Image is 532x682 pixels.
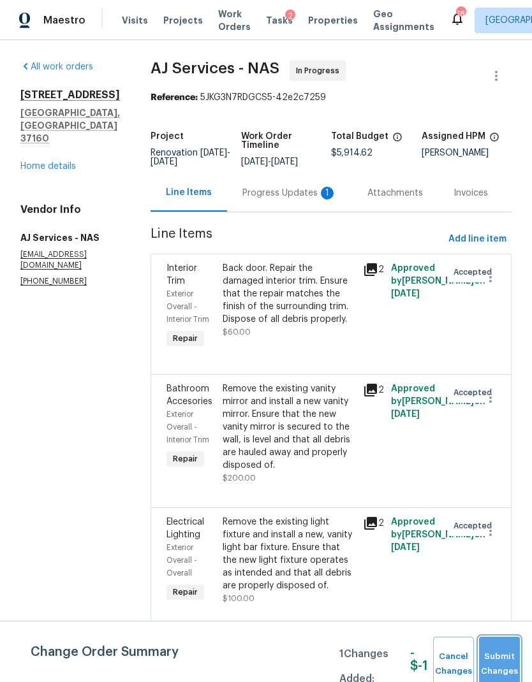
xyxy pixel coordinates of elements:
[241,157,298,166] span: -
[168,586,203,599] span: Repair
[122,14,148,27] span: Visits
[163,14,203,27] span: Projects
[151,228,443,251] span: Line Items
[151,149,230,166] span: Renovation
[20,62,93,71] a: All work orders
[151,149,230,166] span: -
[363,262,383,277] div: 2
[266,16,293,25] span: Tasks
[200,149,227,157] span: [DATE]
[151,93,198,102] b: Reference:
[454,386,497,399] span: Accepted
[166,290,209,323] span: Exterior Overall - Interior Trim
[363,516,383,531] div: 2
[363,382,383,398] div: 2
[271,157,298,166] span: [DATE]
[321,187,334,200] div: 1
[151,61,279,76] span: AJ Services - NAS
[223,382,355,472] div: Remove the existing vanity mirror and install a new vanity mirror. Ensure that the new vanity mir...
[448,231,506,247] span: Add line item
[443,228,512,251] button: Add line item
[241,132,332,150] h5: Work Order Timeline
[391,410,420,419] span: [DATE]
[218,8,251,33] span: Work Orders
[241,157,268,166] span: [DATE]
[166,384,212,406] span: Bathroom Accesories
[223,516,355,592] div: Remove the existing light fixture and install a new, vanity light bar fixture. Ensure that the ne...
[391,264,485,298] span: Approved by [PERSON_NAME] on
[166,264,197,286] span: Interior Trim
[440,649,468,679] span: Cancel Changes
[151,157,177,166] span: [DATE]
[223,262,355,326] div: Back door. Repair the damaged interior trim. Ensure that the repair matches the finish of the sur...
[454,519,497,532] span: Accepted
[391,518,485,552] span: Approved by [PERSON_NAME] on
[285,10,295,22] div: 2
[242,187,337,200] div: Progress Updates
[223,328,251,336] span: $60.00
[391,543,420,552] span: [DATE]
[391,384,485,419] span: Approved by [PERSON_NAME] on
[168,332,203,345] span: Repair
[489,132,499,149] span: The hpm assigned to this work order.
[223,474,256,482] span: $200.00
[166,186,212,199] div: Line Items
[151,91,512,104] div: 5JKG3N7RDGCS5-42e2c7259
[166,410,209,444] span: Exterior Overall - Interior Trim
[331,132,388,141] h5: Total Budget
[166,544,197,577] span: Exterior Overall - Overall
[391,289,420,298] span: [DATE]
[367,187,423,200] div: Attachments
[454,187,488,200] div: Invoices
[20,203,120,216] h4: Vendor Info
[392,132,403,149] span: The total cost of line items that have been proposed by Opendoor. This sum includes line items th...
[151,132,184,141] h5: Project
[331,149,373,157] span: $5,914.62
[20,231,120,244] h5: AJ Services - NAS
[308,14,358,27] span: Properties
[422,149,512,157] div: [PERSON_NAME]
[422,132,485,141] h5: Assigned HPM
[296,64,344,77] span: In Progress
[456,8,465,20] div: 18
[20,162,76,171] a: Home details
[168,453,203,465] span: Repair
[166,518,204,539] span: Electrical Lighting
[373,8,434,33] span: Geo Assignments
[454,266,497,279] span: Accepted
[223,595,255,602] span: $100.00
[485,649,514,679] span: Submit Changes
[43,14,85,27] span: Maestro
